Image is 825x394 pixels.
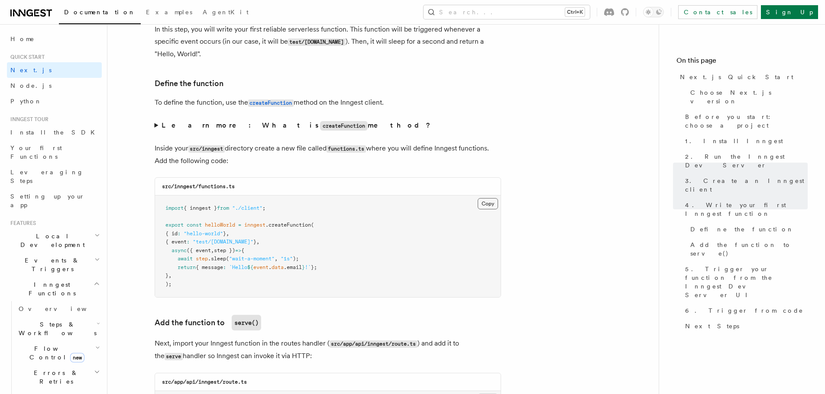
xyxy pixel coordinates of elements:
span: from [217,205,229,211]
span: Next.js [10,67,52,74]
span: Documentation [64,9,136,16]
span: 2. Run the Inngest Dev Server [685,152,808,170]
button: Local Development [7,228,102,253]
a: Node.js [7,78,102,93]
span: import [165,205,184,211]
span: } [223,231,226,237]
span: 3. Create an Inngest client [685,176,808,194]
code: src/inngest/functions.ts [162,183,235,189]
span: Before you start: choose a project [685,112,808,130]
a: Setting up your app [7,189,102,213]
span: ; [262,205,265,211]
a: Add the function toserve() [155,315,261,330]
span: new [70,353,84,362]
span: Events & Triggers [7,256,94,273]
a: Define the function [687,221,808,237]
a: 3. Create an Inngest client [682,173,808,197]
button: Events & Triggers [7,253,102,277]
span: , [275,256,278,262]
button: Copy [478,198,498,209]
span: helloWorld [205,222,235,228]
button: Flow Controlnew [15,341,102,365]
span: ( [311,222,314,228]
span: { inngest } [184,205,217,211]
button: Steps & Workflows [15,317,102,341]
span: !` [305,264,311,270]
span: Inngest Functions [7,280,94,298]
span: ({ event [187,247,211,253]
h4: On this page [676,55,808,69]
span: , [226,231,229,237]
a: Examples [141,3,197,23]
code: functions.ts [327,145,366,153]
code: createFunction [320,121,368,131]
code: src/app/api/inngest/route.ts [330,340,417,348]
button: Inngest Functions [7,277,102,301]
span: const [187,222,202,228]
span: "wait-a-moment" [229,256,275,262]
span: Inngest tour [7,116,49,123]
span: 1. Install Inngest [685,137,783,145]
span: { [241,247,244,253]
span: = [238,222,241,228]
a: 2. Run the Inngest Dev Server [682,149,808,173]
a: Add the function to serve() [687,237,808,261]
span: "1s" [281,256,293,262]
p: To define the function, use the method on the Inngest client. [155,96,501,109]
span: Features [7,220,36,227]
span: "./client" [232,205,262,211]
p: In this step, you will write your first reliable serverless function. This function will be trigg... [155,23,501,60]
span: : [178,231,181,237]
a: Python [7,93,102,109]
span: 4. Write your first Inngest function [685,201,808,218]
span: step }) [214,247,235,253]
a: Home [7,31,102,47]
span: { event [165,239,187,245]
a: 4. Write your first Inngest function [682,197,808,221]
code: createFunction [248,99,294,107]
strong: Learn more: What is method? [162,121,432,129]
span: inngest [244,222,265,228]
a: Install the SDK [7,125,102,140]
p: Next, import your Inngest function in the routes handler ( ) and add it to the handler so Inngest... [155,337,501,362]
span: .sleep [208,256,226,262]
span: => [235,247,241,253]
span: . [269,264,272,270]
a: createFunction [248,98,294,106]
span: `Hello [229,264,247,270]
code: src/app/api/inngest/route.ts [162,379,247,385]
summary: Learn more: What iscreateFunctionmethod? [155,119,501,132]
span: Flow Control [15,344,95,362]
span: : [223,264,226,270]
span: Add the function to serve() [690,240,808,258]
span: Install the SDK [10,129,100,136]
span: Leveraging Steps [10,169,84,184]
span: Steps & Workflows [15,320,97,337]
span: Setting up your app [10,193,85,208]
span: : [187,239,190,245]
span: async [171,247,187,253]
span: .createFunction [265,222,311,228]
code: src/inngest [188,145,225,153]
span: Choose Next.js version [690,88,808,106]
button: Errors & Retries [15,365,102,389]
span: "test/[DOMAIN_NAME]" [193,239,253,245]
a: Next.js Quick Start [676,69,808,85]
span: 5. Trigger your function from the Inngest Dev Server UI [685,265,808,299]
span: { message [196,264,223,270]
span: 6. Trigger from code [685,306,803,315]
span: AgentKit [203,9,249,16]
span: Define the function [690,225,794,234]
a: AgentKit [197,3,254,23]
a: Contact sales [678,5,757,19]
span: ( [226,256,229,262]
a: 1. Install Inngest [682,133,808,149]
a: Overview [15,301,102,317]
button: Toggle dark mode [643,7,664,17]
span: .email [284,264,302,270]
span: Overview [19,305,108,312]
span: data [272,264,284,270]
span: step [196,256,208,262]
code: test/[DOMAIN_NAME] [288,38,346,46]
span: Home [10,35,35,43]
